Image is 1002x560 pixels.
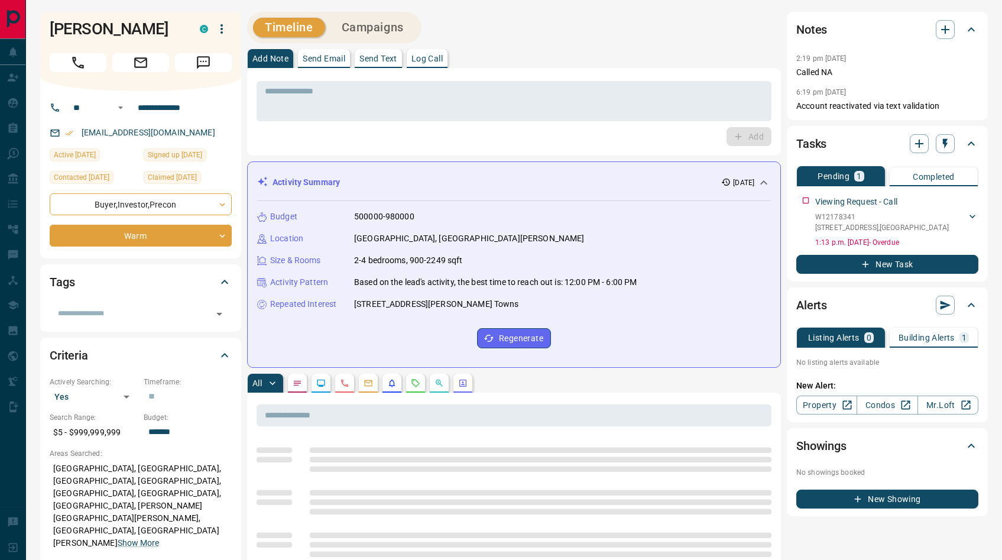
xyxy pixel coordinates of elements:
[796,134,826,153] h2: Tasks
[815,222,949,233] p: [STREET_ADDRESS] , [GEOGRAPHIC_DATA]
[796,296,827,315] h2: Alerts
[144,148,232,165] div: Mon Apr 24 2017
[796,380,978,392] p: New Alert:
[796,66,978,79] p: Called NA
[112,53,169,72] span: Email
[411,54,443,63] p: Log Call
[273,176,340,189] p: Activity Summary
[477,328,551,348] button: Regenerate
[211,306,228,322] button: Open
[50,459,232,553] p: [GEOGRAPHIC_DATA], [GEOGRAPHIC_DATA], [GEOGRAPHIC_DATA], [GEOGRAPHIC_DATA], [GEOGRAPHIC_DATA], [G...
[867,334,871,342] p: 0
[50,377,138,387] p: Actively Searching:
[54,149,96,161] span: Active [DATE]
[148,171,197,183] span: Claimed [DATE]
[50,148,138,165] div: Sat Aug 16 2025
[434,378,444,388] svg: Opportunities
[50,225,232,247] div: Warm
[148,149,202,161] span: Signed up [DATE]
[387,378,397,388] svg: Listing Alerts
[118,537,159,549] button: Show More
[252,379,262,387] p: All
[330,18,416,37] button: Campaigns
[144,377,232,387] p: Timeframe:
[50,341,232,370] div: Criteria
[796,15,978,44] div: Notes
[815,212,949,222] p: W12178341
[815,209,978,235] div: W12178341[STREET_ADDRESS],[GEOGRAPHIC_DATA]
[796,467,978,478] p: No showings booked
[796,396,857,415] a: Property
[50,20,182,38] h1: [PERSON_NAME]
[270,298,336,310] p: Repeated Interest
[857,172,861,180] p: 1
[913,173,955,181] p: Completed
[796,88,847,96] p: 6:19 pm [DATE]
[50,387,138,406] div: Yes
[144,171,232,187] div: Tue Jun 24 2025
[50,423,138,442] p: $5 - $999,999,999
[857,396,917,415] a: Condos
[50,171,138,187] div: Thu Jun 26 2025
[796,291,978,319] div: Alerts
[808,334,860,342] p: Listing Alerts
[354,298,519,310] p: [STREET_ADDRESS][PERSON_NAME] Towns
[796,357,978,368] p: No listing alerts available
[962,334,967,342] p: 1
[270,232,303,245] p: Location
[175,53,232,72] span: Message
[899,334,955,342] p: Building Alerts
[50,448,232,459] p: Areas Searched:
[316,378,326,388] svg: Lead Browsing Activity
[50,346,88,365] h2: Criteria
[303,54,345,63] p: Send Email
[815,196,897,208] p: Viewing Request - Call
[458,378,468,388] svg: Agent Actions
[818,172,849,180] p: Pending
[796,255,978,274] button: New Task
[253,18,325,37] button: Timeline
[796,130,978,158] div: Tasks
[293,378,302,388] svg: Notes
[354,254,463,267] p: 2-4 bedrooms, 900-2249 sqft
[270,211,297,223] p: Budget
[252,54,288,63] p: Add Note
[50,412,138,423] p: Search Range:
[144,412,232,423] p: Budget:
[50,273,74,292] h2: Tags
[796,20,827,39] h2: Notes
[270,276,328,289] p: Activity Pattern
[354,276,637,289] p: Based on the lead's activity, the best time to reach out is: 12:00 PM - 6:00 PM
[50,193,232,215] div: Buyer , Investor , Precon
[82,128,215,137] a: [EMAIL_ADDRESS][DOMAIN_NAME]
[340,378,349,388] svg: Calls
[917,396,978,415] a: Mr.Loft
[364,378,373,388] svg: Emails
[65,129,73,137] svg: Email Verified
[354,232,584,245] p: [GEOGRAPHIC_DATA], [GEOGRAPHIC_DATA][PERSON_NAME]
[411,378,420,388] svg: Requests
[50,268,232,296] div: Tags
[270,254,321,267] p: Size & Rooms
[354,211,414,223] p: 500000-980000
[796,490,978,509] button: New Showing
[815,237,978,248] p: 1:13 p.m. [DATE] - Overdue
[114,101,128,115] button: Open
[257,171,771,193] div: Activity Summary[DATE]
[796,436,847,455] h2: Showings
[796,100,978,112] p: Account reactivated via text validation
[796,432,978,460] div: Showings
[50,53,106,72] span: Call
[54,171,109,183] span: Contacted [DATE]
[200,25,208,33] div: condos.ca
[359,54,397,63] p: Send Text
[733,177,754,188] p: [DATE]
[796,54,847,63] p: 2:19 pm [DATE]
